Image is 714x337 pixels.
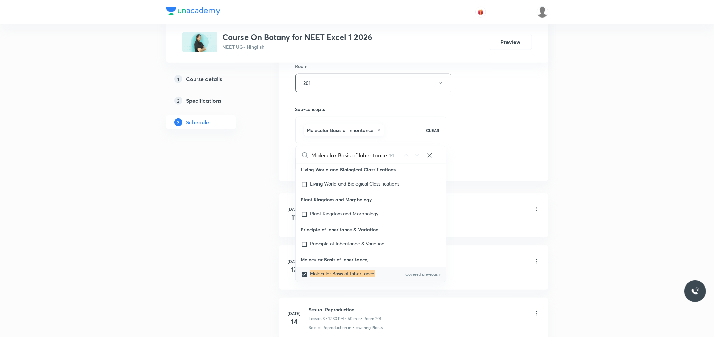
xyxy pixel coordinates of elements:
h6: Sub-concepts [295,106,447,113]
p: Lesson 3 • 12:30 PM • 60 min [309,316,361,322]
span: Plant Kingdom and Morphology [310,210,379,217]
p: 1 [174,75,182,83]
p: Sexual Reproduction in Flowering Plants [309,325,383,331]
p: 3 [174,118,182,126]
button: Preview [489,34,532,50]
img: avatar [478,9,484,15]
img: Company Logo [166,7,220,15]
a: 1Course details [166,72,258,86]
a: 2Specifications [166,94,258,107]
button: 201 [295,74,451,92]
span: Living World and Biological Classifications [310,180,400,187]
h4: 11 [288,212,301,222]
h6: Molecular Basis of Inheritance [307,127,374,134]
div: 1 / 1 [389,152,398,158]
h4: 14 [288,316,301,327]
p: Principle of Inheritance & Variation [296,222,446,237]
img: Arvind Bhargav [537,6,548,18]
h3: Course On Botany for NEET Excel 1 2026 [223,32,373,42]
p: • Room 201 [361,316,381,322]
span: Principle of Inheritance & Variation [310,240,385,247]
p: Plant Kingdom and Morphology [296,192,446,207]
h5: Course details [186,75,222,83]
p: 2 [174,97,182,105]
p: CLEAR [426,127,439,133]
h5: Schedule [186,118,210,126]
h6: Room [295,63,308,70]
h5: Specifications [186,97,222,105]
p: NEET UG • Hinglish [223,43,373,50]
h6: [DATE] [288,206,301,212]
h6: Sexual Reproduction [309,306,381,313]
mark: Molecular Basis of Inheritance [310,270,375,277]
a: Company Logo [166,7,220,17]
input: Search sub-concepts [312,146,389,164]
h6: [DATE] [288,258,301,264]
button: avatar [475,7,486,18]
h6: [DATE] [288,310,301,316]
img: ttu [691,287,699,295]
p: Anatomy of Flowering Plants, Photosynthesis, [296,282,446,297]
p: Molecular Basis of Inheritance, [296,252,446,267]
img: 5CA3E240-80E2-4022-A53A-790D765797D3_plus.png [182,32,217,52]
p: Living World and Biological Classifications [296,162,446,177]
p: Covered previously [405,271,441,277]
h4: 12 [288,264,301,274]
